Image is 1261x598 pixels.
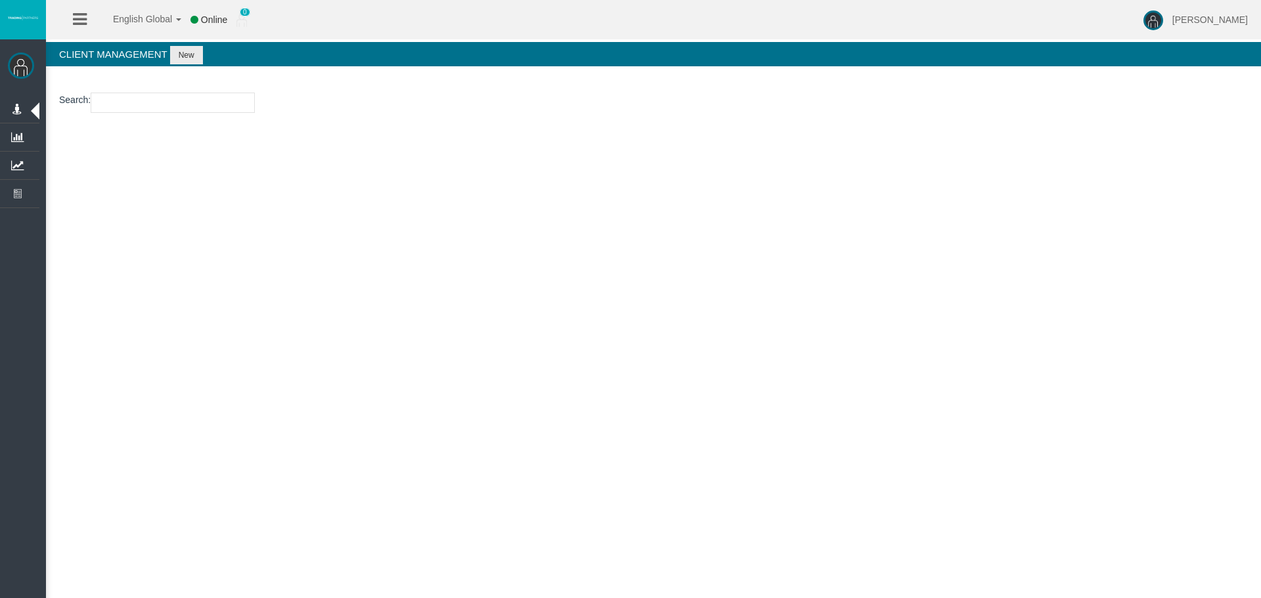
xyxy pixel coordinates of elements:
[1143,11,1163,30] img: user-image
[59,49,167,60] span: Client Management
[1172,14,1248,25] span: [PERSON_NAME]
[240,8,250,16] span: 0
[170,46,203,64] button: New
[59,93,88,108] label: Search
[96,14,172,24] span: English Global
[201,14,227,25] span: Online
[7,15,39,20] img: logo.svg
[236,14,247,27] img: user_small.png
[59,93,1248,113] p: :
